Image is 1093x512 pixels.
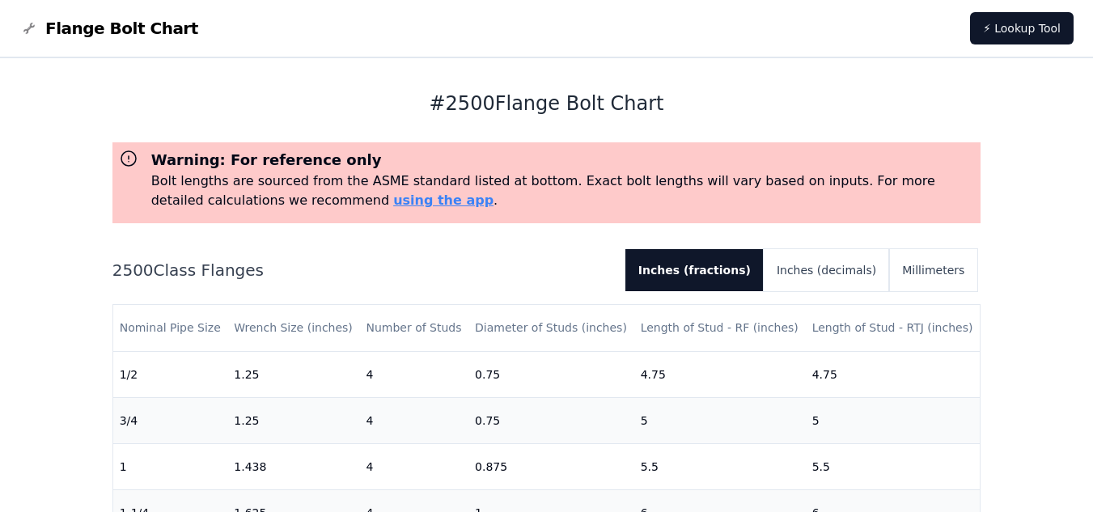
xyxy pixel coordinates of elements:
a: using the app [393,193,494,208]
p: Bolt lengths are sourced from the ASME standard listed at bottom. Exact bolt lengths will vary ba... [151,171,975,210]
td: 0.875 [468,443,634,489]
span: Flange Bolt Chart [45,17,198,40]
td: 5.5 [634,443,806,489]
td: 4 [359,443,468,489]
td: 4 [359,397,468,443]
td: 0.75 [468,351,634,397]
td: 1.25 [227,397,359,443]
a: ⚡ Lookup Tool [970,12,1074,44]
button: Inches (fractions) [625,249,764,291]
td: 5 [634,397,806,443]
td: 5 [806,397,981,443]
th: Diameter of Studs (inches) [468,305,634,351]
th: Wrench Size (inches) [227,305,359,351]
td: 1.25 [227,351,359,397]
button: Inches (decimals) [764,249,889,291]
button: Millimeters [889,249,977,291]
td: 1 [113,443,228,489]
th: Length of Stud - RF (inches) [634,305,806,351]
td: 4 [359,351,468,397]
h3: Warning: For reference only [151,149,975,171]
th: Nominal Pipe Size [113,305,228,351]
a: Flange Bolt Chart LogoFlange Bolt Chart [19,17,198,40]
td: 1.438 [227,443,359,489]
th: Number of Studs [359,305,468,351]
th: Length of Stud - RTJ (inches) [806,305,981,351]
td: 4.75 [806,351,981,397]
td: 3/4 [113,397,228,443]
img: Flange Bolt Chart Logo [19,19,39,38]
td: 0.75 [468,397,634,443]
td: 5.5 [806,443,981,489]
td: 4.75 [634,351,806,397]
h2: 2500 Class Flanges [112,259,612,281]
h1: # 2500 Flange Bolt Chart [112,91,981,116]
td: 1/2 [113,351,228,397]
